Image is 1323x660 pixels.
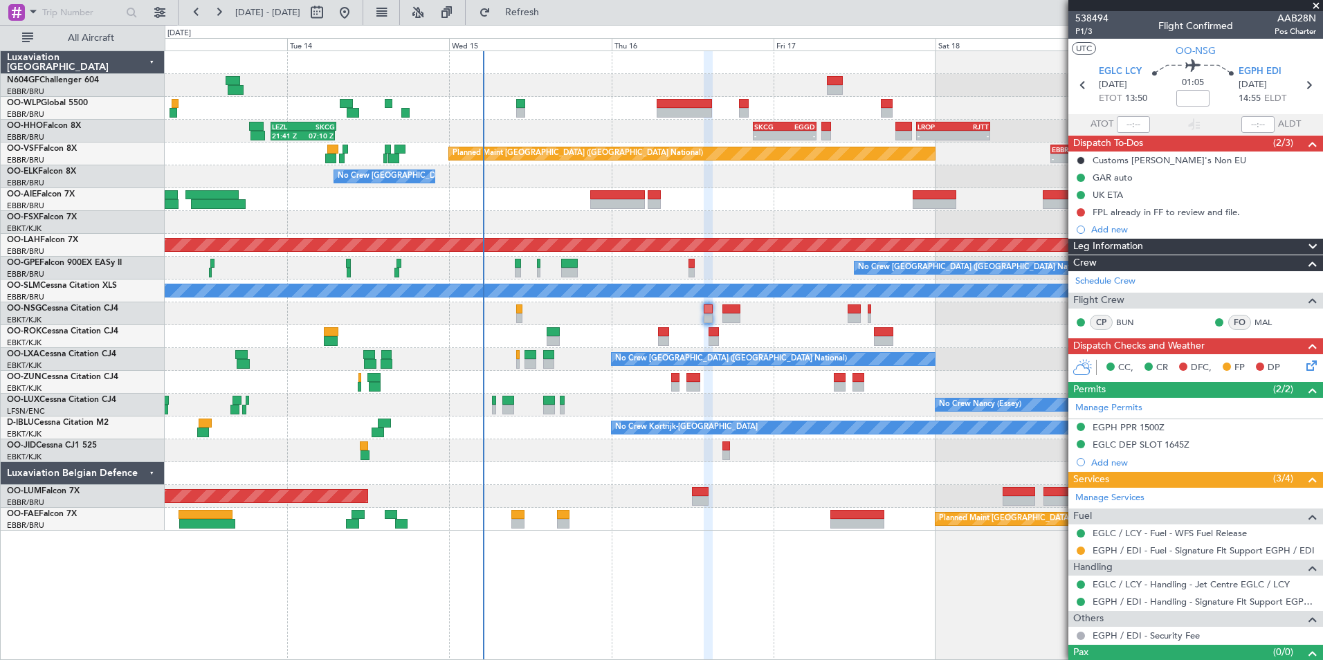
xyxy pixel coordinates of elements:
div: Add new [1091,457,1316,468]
div: Fri 17 [774,38,936,51]
div: No Crew [GEOGRAPHIC_DATA] ([GEOGRAPHIC_DATA] National) [338,166,569,187]
button: UTC [1072,42,1096,55]
a: EBBR/BRU [7,269,44,279]
a: OO-LXACessna Citation CJ4 [7,350,116,358]
span: 538494 [1075,11,1108,26]
span: OO-GPE [7,259,39,267]
span: ALDT [1278,118,1301,131]
div: No Crew Kortrijk-[GEOGRAPHIC_DATA] [615,417,758,438]
div: Mon 13 [125,38,287,51]
div: Planned Maint [GEOGRAPHIC_DATA] ([GEOGRAPHIC_DATA] National) [939,508,1189,529]
a: EBBR/BRU [7,178,44,188]
div: Tue 14 [287,38,449,51]
a: OO-FSXFalcon 7X [7,213,77,221]
span: OO-ROK [7,327,42,336]
span: Handling [1073,560,1113,576]
a: Manage Permits [1075,401,1142,415]
span: 13:50 [1125,92,1147,106]
a: OO-LUXCessna Citation CJ4 [7,396,116,404]
a: EBBR/BRU [7,86,44,97]
div: SKCG [754,122,785,131]
span: Others [1073,611,1104,627]
div: RJTT [954,122,989,131]
div: Sat 18 [936,38,1097,51]
span: OO-LUX [7,396,39,404]
span: P1/3 [1075,26,1108,37]
a: EGPH / EDI - Fuel - Signature Flt Support EGPH / EDI [1093,544,1315,556]
span: (0/0) [1273,645,1293,659]
a: EBBR/BRU [7,132,44,143]
div: No Crew [GEOGRAPHIC_DATA] ([GEOGRAPHIC_DATA] National) [858,257,1090,278]
span: (2/2) [1273,382,1293,396]
span: OO-AIE [7,190,37,199]
a: EBBR/BRU [7,520,44,531]
span: Crew [1073,255,1097,271]
input: --:-- [1117,116,1150,133]
a: MAL [1254,316,1286,329]
span: Permits [1073,382,1106,398]
a: EBBR/BRU [7,109,44,120]
a: OO-ROKCessna Citation CJ4 [7,327,118,336]
div: Add new [1091,223,1316,235]
a: EBKT/KJK [7,315,42,325]
a: OO-AIEFalcon 7X [7,190,75,199]
div: No Crew [GEOGRAPHIC_DATA] ([GEOGRAPHIC_DATA] National) [615,349,847,369]
div: - [1052,154,1084,163]
div: GAR auto [1093,172,1133,183]
span: [DATE] [1099,78,1127,92]
div: Planned Maint [GEOGRAPHIC_DATA] ([GEOGRAPHIC_DATA] National) [453,143,703,164]
a: OO-GPEFalcon 900EX EASy II [7,259,122,267]
div: - [954,131,989,140]
a: OO-JIDCessna CJ1 525 [7,441,97,450]
span: D-IBLU [7,419,34,427]
a: D-IBLUCessna Citation M2 [7,419,109,427]
span: Flight Crew [1073,293,1124,309]
div: - [754,131,785,140]
span: ATOT [1091,118,1113,131]
span: OO-WLP [7,99,41,107]
a: BUN [1116,316,1147,329]
span: OO-NSG [1176,44,1216,58]
div: 07:10 Z [303,131,334,140]
a: EBBR/BRU [7,292,44,302]
div: [DATE] [167,28,191,39]
span: Pos Charter [1275,26,1316,37]
a: EBBR/BRU [7,201,44,211]
div: Customs [PERSON_NAME]'s Non EU [1093,154,1246,166]
a: OO-HHOFalcon 8X [7,122,81,130]
div: - [918,131,954,140]
span: AAB28N [1275,11,1316,26]
button: All Aircraft [15,27,150,49]
div: SKCG [304,122,335,131]
div: EGGD [785,122,815,131]
div: 21:41 Z [272,131,303,140]
span: OO-FSX [7,213,39,221]
span: OO-LUM [7,487,42,495]
span: CC, [1118,361,1133,375]
a: EBKT/KJK [7,360,42,371]
a: EGLC / LCY - Handling - Jet Centre EGLC / LCY [1093,578,1290,590]
div: FPL already in FF to review and file. [1093,206,1240,218]
span: FP [1234,361,1245,375]
span: OO-LAH [7,236,40,244]
span: Dispatch Checks and Weather [1073,338,1205,354]
div: No Crew Nancy (Essey) [939,394,1021,415]
button: Refresh [473,1,556,24]
span: [DATE] - [DATE] [235,6,300,19]
span: OO-ELK [7,167,38,176]
a: EBKT/KJK [7,383,42,394]
span: OO-LXA [7,350,39,358]
a: OO-NSGCessna Citation CJ4 [7,304,118,313]
span: All Aircraft [36,33,146,43]
a: Schedule Crew [1075,275,1135,288]
div: EBBR [1052,145,1084,154]
a: OO-WLPGlobal 5500 [7,99,88,107]
div: EGPH PPR 1500Z [1093,421,1165,433]
span: 14:55 [1239,92,1261,106]
div: Flight Confirmed [1158,19,1233,33]
div: UK ETA [1093,189,1123,201]
span: DFC, [1191,361,1212,375]
span: ELDT [1264,92,1286,106]
span: OO-HHO [7,122,43,130]
a: EBKT/KJK [7,452,42,462]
